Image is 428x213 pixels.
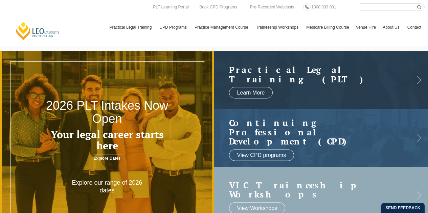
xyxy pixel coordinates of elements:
a: PLT Learning Portal [151,3,190,11]
p: Explore our range of 2026 dates [64,179,150,195]
iframe: LiveChat chat widget [383,168,411,196]
a: View CPD programs [229,149,294,161]
a: 1300 039 031 [310,3,338,11]
a: Practical LegalTraining (PLT) [229,65,400,84]
a: CPD Programs [156,18,191,37]
a: [PERSON_NAME] Centre for Law [15,21,60,41]
a: Learn More [229,87,273,99]
a: Venue Hire [353,18,379,37]
a: Traineeship Workshops [253,18,303,37]
a: Medicare Billing Course [303,18,353,37]
a: Practical Legal Training [106,18,156,37]
a: Practice Management Course [191,18,253,37]
a: Contact [404,18,425,37]
h2: Practical Legal Training (PLT) [229,65,400,84]
h2: 2026 PLT Intakes Now Open [43,99,172,126]
a: Book CPD Programs [198,3,239,11]
a: About Us [379,18,404,37]
a: VIC Traineeship Workshops [229,180,400,199]
span: 1300 039 031 [311,5,336,9]
h2: Continuing Professional Development (CPD) [229,118,400,146]
h3: Your legal career starts here [43,129,172,151]
a: Continuing ProfessionalDevelopment (CPD) [229,118,400,146]
a: Explore Dates [93,155,120,162]
a: Pre-Recorded Webcasts [248,3,296,11]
